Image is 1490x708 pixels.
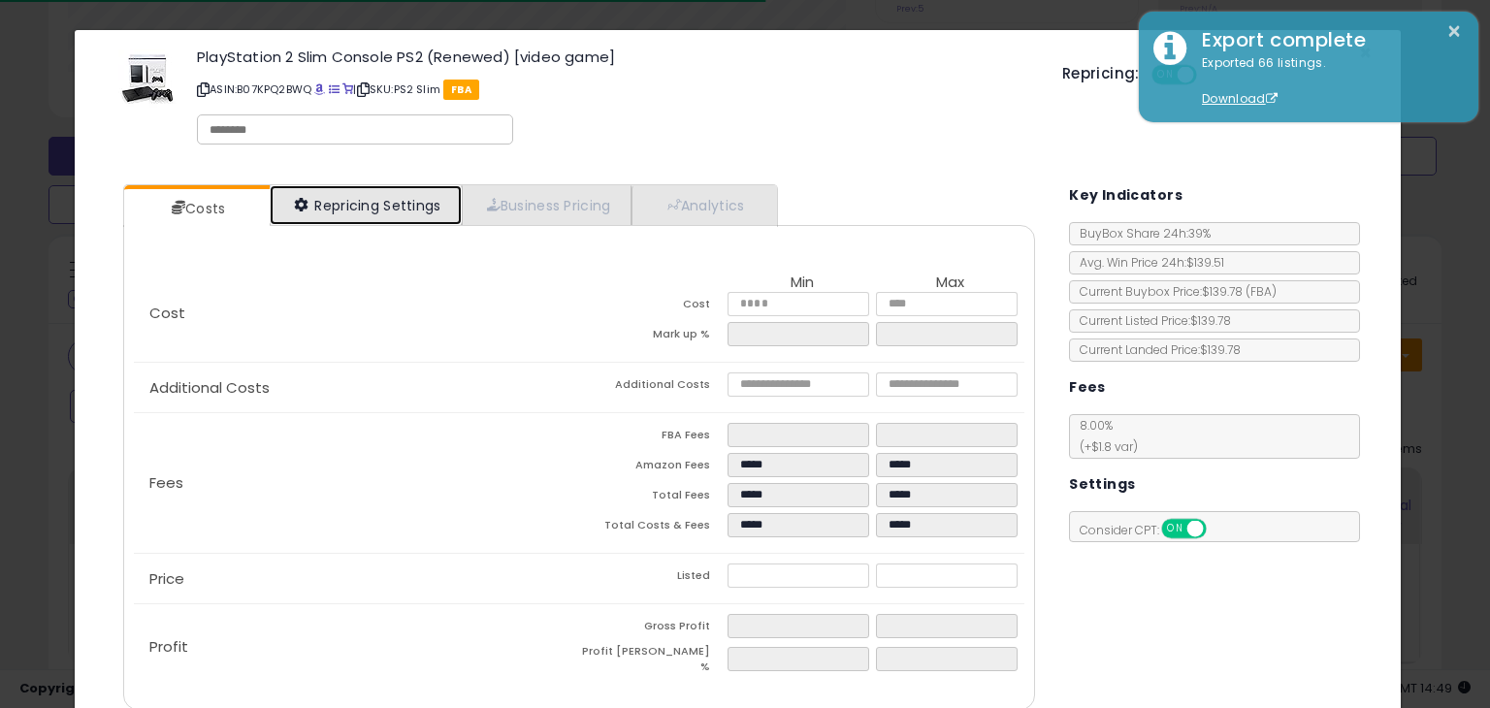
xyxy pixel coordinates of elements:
[1069,375,1106,400] h5: Fees
[579,423,728,453] td: FBA Fees
[1070,341,1241,358] span: Current Landed Price: $139.78
[1069,183,1182,208] h5: Key Indicators
[124,189,268,228] a: Costs
[579,513,728,543] td: Total Costs & Fees
[314,81,325,97] a: BuyBox page
[197,49,1033,64] h3: PlayStation 2 Slim Console PS2 (Renewed) [video game]
[1187,54,1464,109] div: Exported 66 listings.
[1187,26,1464,54] div: Export complete
[197,74,1033,105] p: ASIN: B07KPQ2BWQ | SKU: PS2 Slim
[579,614,728,644] td: Gross Profit
[579,372,728,402] td: Additional Costs
[342,81,353,97] a: Your listing only
[1070,283,1277,300] span: Current Buybox Price:
[1246,283,1277,300] span: ( FBA )
[579,292,728,322] td: Cost
[1070,438,1138,455] span: (+$1.8 var)
[728,274,876,292] th: Min
[1070,254,1224,271] span: Avg. Win Price 24h: $139.51
[579,483,728,513] td: Total Fees
[1070,312,1231,329] span: Current Listed Price: $139.78
[134,380,579,396] p: Additional Costs
[1446,19,1462,44] button: ×
[1202,90,1278,107] a: Download
[876,274,1024,292] th: Max
[632,185,775,225] a: Analytics
[1204,521,1235,537] span: OFF
[579,322,728,352] td: Mark up %
[462,185,632,225] a: Business Pricing
[134,639,579,655] p: Profit
[134,571,579,587] p: Price
[579,563,728,594] td: Listed
[329,81,340,97] a: All offer listings
[1070,522,1232,538] span: Consider CPT:
[118,49,177,108] img: 41D27hPb1oL._SL60_.jpg
[579,453,728,483] td: Amazon Fees
[1202,283,1277,300] span: $139.78
[1069,472,1135,497] h5: Settings
[270,185,462,225] a: Repricing Settings
[443,80,479,100] span: FBA
[1070,417,1138,455] span: 8.00 %
[134,475,579,491] p: Fees
[1070,225,1211,241] span: BuyBox Share 24h: 39%
[134,306,579,321] p: Cost
[1163,521,1187,537] span: ON
[579,644,728,680] td: Profit [PERSON_NAME] %
[1062,66,1140,81] h5: Repricing:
